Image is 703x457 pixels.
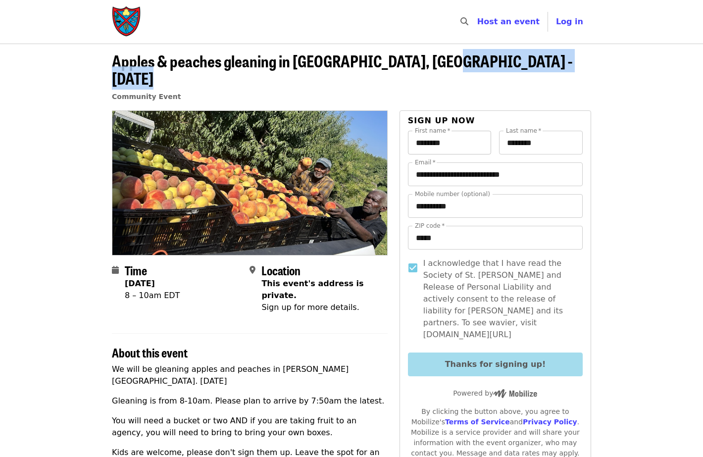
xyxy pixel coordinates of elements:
span: Sign up now [408,116,475,125]
a: Community Event [112,93,181,101]
i: search icon [460,17,468,26]
input: Last name [499,131,583,154]
img: Powered by Mobilize [493,389,537,398]
span: Sign up for more details. [261,303,359,312]
p: You will need a bucket or two AND if you are taking fruit to an agency, you will need to bring to... [112,415,388,439]
div: 8 – 10am EDT [125,290,180,302]
span: Powered by [453,389,537,397]
a: Privacy Policy [523,418,577,426]
label: Email [415,159,436,165]
input: First name [408,131,492,154]
p: We will be gleaning apples and peaches in [PERSON_NAME][GEOGRAPHIC_DATA]. [DATE] [112,363,388,387]
input: Search [474,10,482,34]
a: Host an event [477,17,540,26]
span: Time [125,261,147,279]
input: ZIP code [408,226,583,250]
p: Gleaning is from 8-10am. Please plan to arrive by 7:50am the latest. [112,395,388,407]
img: Society of St. Andrew - Home [112,6,142,38]
span: This event's address is private. [261,279,363,300]
i: map-marker-alt icon [250,265,255,275]
span: I acknowledge that I have read the Society of St. [PERSON_NAME] and Release of Personal Liability... [423,257,575,341]
label: First name [415,128,451,134]
label: Last name [506,128,541,134]
button: Log in [548,12,591,32]
img: Apples & peaches gleaning in Mill Spring, NC -Monday organized by Society of St. Andrew [112,111,387,254]
span: Apples & peaches gleaning in [GEOGRAPHIC_DATA], [GEOGRAPHIC_DATA] -[DATE] [112,49,572,90]
span: About this event [112,344,188,361]
button: Thanks for signing up! [408,353,583,376]
input: Mobile number (optional) [408,194,583,218]
strong: [DATE] [125,279,155,288]
i: calendar icon [112,265,119,275]
label: Mobile number (optional) [415,191,490,197]
input: Email [408,162,583,186]
span: Location [261,261,301,279]
label: ZIP code [415,223,445,229]
span: Log in [556,17,583,26]
a: Terms of Service [445,418,510,426]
